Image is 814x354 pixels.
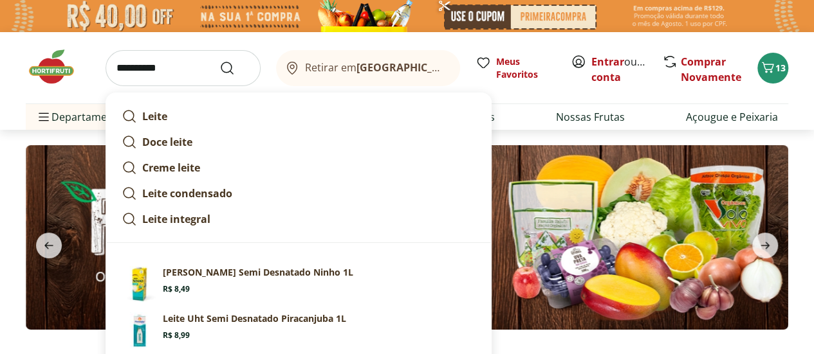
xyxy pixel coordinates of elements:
span: Retirar em [305,62,447,73]
button: Menu [36,102,51,132]
button: Retirar em[GEOGRAPHIC_DATA]/[GEOGRAPHIC_DATA] [276,50,460,86]
button: previous [26,233,72,258]
img: Principal [122,312,158,348]
button: Submit Search [219,60,250,76]
a: Leite condensado [116,181,481,206]
img: Hortifruti [26,48,90,86]
a: Comprar Novamente [681,55,741,84]
span: R$ 8,49 [163,284,190,294]
span: R$ 8,99 [163,330,190,341]
strong: Leite integral [142,212,210,226]
p: [PERSON_NAME] Semi Desnatado Ninho 1L [163,266,353,279]
a: [PERSON_NAME] Semi Desnatado Ninho 1LR$ 8,49 [116,261,481,307]
span: Departamentos [36,102,129,132]
strong: Creme leite [142,161,200,175]
strong: Leite condensado [142,186,232,200]
span: ou [591,54,649,85]
strong: Leite [142,109,167,123]
a: Doce leite [116,129,481,155]
a: Meus Favoritos [476,55,555,81]
b: [GEOGRAPHIC_DATA]/[GEOGRAPHIC_DATA] [356,60,573,75]
a: Leite [116,103,481,129]
input: search [106,50,261,86]
button: next [742,233,788,258]
a: Nossas Frutas [556,109,625,125]
a: Criar conta [591,55,662,84]
strong: Doce leite [142,135,192,149]
p: Leite Uht Semi Desnatado Piracanjuba 1L [163,312,346,325]
a: Creme leite [116,155,481,181]
a: PrincipalLeite Uht Semi Desnatado Piracanjuba 1LR$ 8,99 [116,307,481,353]
a: Entrar [591,55,624,69]
span: 13 [775,62,786,74]
a: Açougue e Peixaria [686,109,778,125]
button: Carrinho [757,53,788,84]
a: Leite integral [116,206,481,232]
span: Meus Favoritos [496,55,555,81]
